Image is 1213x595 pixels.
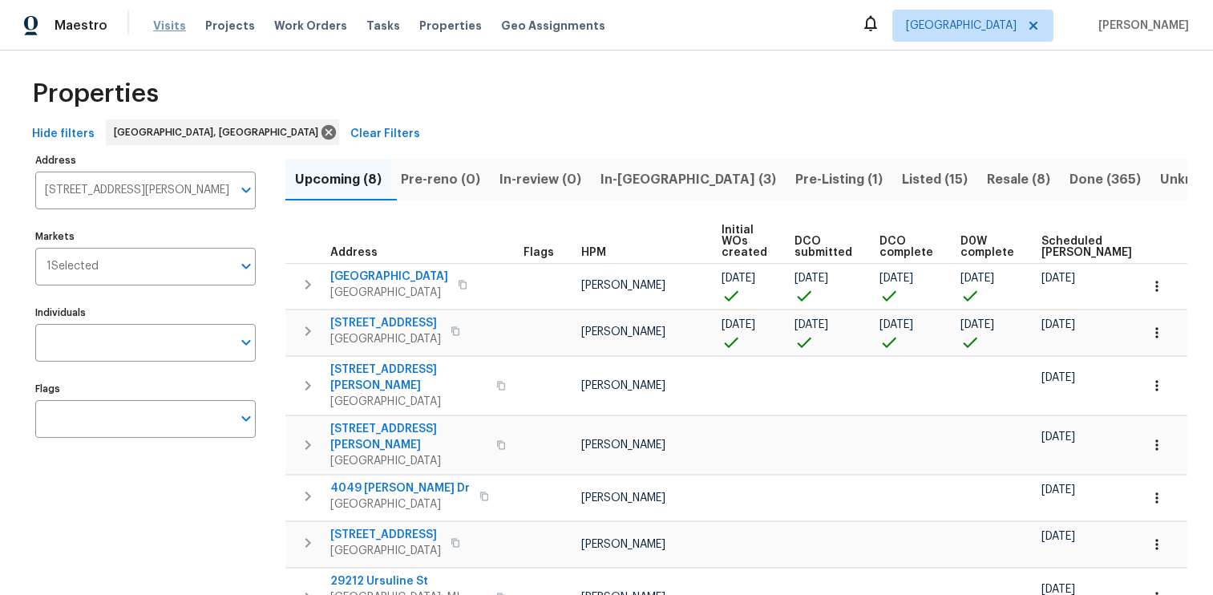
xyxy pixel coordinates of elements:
[906,18,1017,34] span: [GEOGRAPHIC_DATA]
[1041,584,1075,595] span: [DATE]
[235,255,257,277] button: Open
[274,18,347,34] span: Work Orders
[499,168,581,191] span: In-review (0)
[879,273,913,284] span: [DATE]
[581,539,665,550] span: [PERSON_NAME]
[1069,168,1141,191] span: Done (365)
[35,232,256,241] label: Markets
[330,285,448,301] span: [GEOGRAPHIC_DATA]
[153,18,186,34] span: Visits
[902,168,968,191] span: Listed (15)
[581,380,665,391] span: [PERSON_NAME]
[330,543,441,559] span: [GEOGRAPHIC_DATA]
[46,260,99,273] span: 1 Selected
[879,319,913,330] span: [DATE]
[960,273,994,284] span: [DATE]
[330,331,441,347] span: [GEOGRAPHIC_DATA]
[350,124,420,144] span: Clear Filters
[344,119,427,149] button: Clear Filters
[600,168,776,191] span: In-[GEOGRAPHIC_DATA] (3)
[32,124,95,144] span: Hide filters
[795,273,828,284] span: [DATE]
[960,236,1014,258] span: D0W complete
[330,362,487,394] span: [STREET_ADDRESS][PERSON_NAME]
[581,247,606,258] span: HPM
[35,384,256,394] label: Flags
[330,394,487,410] span: [GEOGRAPHIC_DATA]
[106,119,339,145] div: [GEOGRAPHIC_DATA], [GEOGRAPHIC_DATA]
[581,280,665,291] span: [PERSON_NAME]
[1041,372,1075,383] span: [DATE]
[1041,273,1075,284] span: [DATE]
[205,18,255,34] span: Projects
[1092,18,1189,34] span: [PERSON_NAME]
[419,18,482,34] span: Properties
[330,269,448,285] span: [GEOGRAPHIC_DATA]
[1041,431,1075,443] span: [DATE]
[55,18,107,34] span: Maestro
[366,20,400,31] span: Tasks
[114,124,325,140] span: [GEOGRAPHIC_DATA], [GEOGRAPHIC_DATA]
[26,119,101,149] button: Hide filters
[235,331,257,354] button: Open
[1041,236,1132,258] span: Scheduled [PERSON_NAME]
[1041,484,1075,496] span: [DATE]
[795,168,883,191] span: Pre-Listing (1)
[960,319,994,330] span: [DATE]
[401,168,480,191] span: Pre-reno (0)
[32,86,159,102] span: Properties
[235,179,257,201] button: Open
[879,236,933,258] span: DCO complete
[1041,319,1075,330] span: [DATE]
[722,225,767,258] span: Initial WOs created
[330,496,470,512] span: [GEOGRAPHIC_DATA]
[330,315,441,331] span: [STREET_ADDRESS]
[524,247,554,258] span: Flags
[235,407,257,430] button: Open
[330,480,470,496] span: 4049 [PERSON_NAME] Dr
[722,273,755,284] span: [DATE]
[795,236,852,258] span: DCO submitted
[581,439,665,451] span: [PERSON_NAME]
[330,527,441,543] span: [STREET_ADDRESS]
[35,156,256,165] label: Address
[330,247,378,258] span: Address
[722,319,755,330] span: [DATE]
[1041,531,1075,542] span: [DATE]
[35,308,256,318] label: Individuals
[795,319,828,330] span: [DATE]
[581,326,665,338] span: [PERSON_NAME]
[330,421,487,453] span: [STREET_ADDRESS][PERSON_NAME]
[295,168,382,191] span: Upcoming (8)
[581,492,665,504] span: [PERSON_NAME]
[987,168,1050,191] span: Resale (8)
[330,573,487,589] span: 29212 Ursuline St
[501,18,605,34] span: Geo Assignments
[330,453,487,469] span: [GEOGRAPHIC_DATA]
